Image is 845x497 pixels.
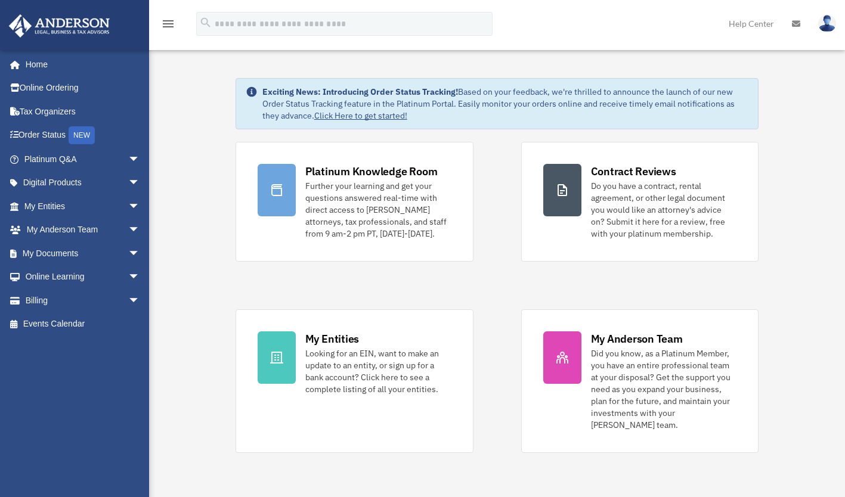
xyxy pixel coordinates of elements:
span: arrow_drop_down [128,265,152,290]
a: Platinum Q&Aarrow_drop_down [8,147,158,171]
div: Based on your feedback, we're thrilled to announce the launch of our new Order Status Tracking fe... [262,86,749,122]
a: Click Here to get started! [314,110,407,121]
span: arrow_drop_down [128,241,152,266]
img: Anderson Advisors Platinum Portal [5,14,113,38]
div: Further your learning and get your questions answered real-time with direct access to [PERSON_NAM... [305,180,451,240]
a: Contract Reviews Do you have a contract, rental agreement, or other legal document you would like... [521,142,759,262]
span: arrow_drop_down [128,218,152,243]
a: Tax Organizers [8,100,158,123]
div: Platinum Knowledge Room [305,164,438,179]
img: User Pic [818,15,836,32]
a: Billingarrow_drop_down [8,288,158,312]
div: Did you know, as a Platinum Member, you have an entire professional team at your disposal? Get th... [591,347,737,431]
a: My Anderson Teamarrow_drop_down [8,218,158,242]
a: Order StatusNEW [8,123,158,148]
a: My Entities Looking for an EIN, want to make an update to an entity, or sign up for a bank accoun... [236,309,473,453]
i: menu [161,17,175,31]
a: Online Ordering [8,76,158,100]
div: NEW [69,126,95,144]
div: Contract Reviews [591,164,676,179]
div: Looking for an EIN, want to make an update to an entity, or sign up for a bank account? Click her... [305,347,451,395]
span: arrow_drop_down [128,171,152,195]
div: My Anderson Team [591,331,683,346]
a: Home [8,52,152,76]
a: Online Learningarrow_drop_down [8,265,158,289]
div: Do you have a contract, rental agreement, or other legal document you would like an attorney's ad... [591,180,737,240]
a: My Documentsarrow_drop_down [8,241,158,265]
i: search [199,16,212,29]
a: Digital Productsarrow_drop_down [8,171,158,195]
a: Events Calendar [8,312,158,336]
a: My Anderson Team Did you know, as a Platinum Member, you have an entire professional team at your... [521,309,759,453]
span: arrow_drop_down [128,194,152,219]
span: arrow_drop_down [128,288,152,313]
span: arrow_drop_down [128,147,152,172]
div: My Entities [305,331,359,346]
strong: Exciting News: Introducing Order Status Tracking! [262,86,458,97]
a: My Entitiesarrow_drop_down [8,194,158,218]
a: menu [161,21,175,31]
a: Platinum Knowledge Room Further your learning and get your questions answered real-time with dire... [236,142,473,262]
